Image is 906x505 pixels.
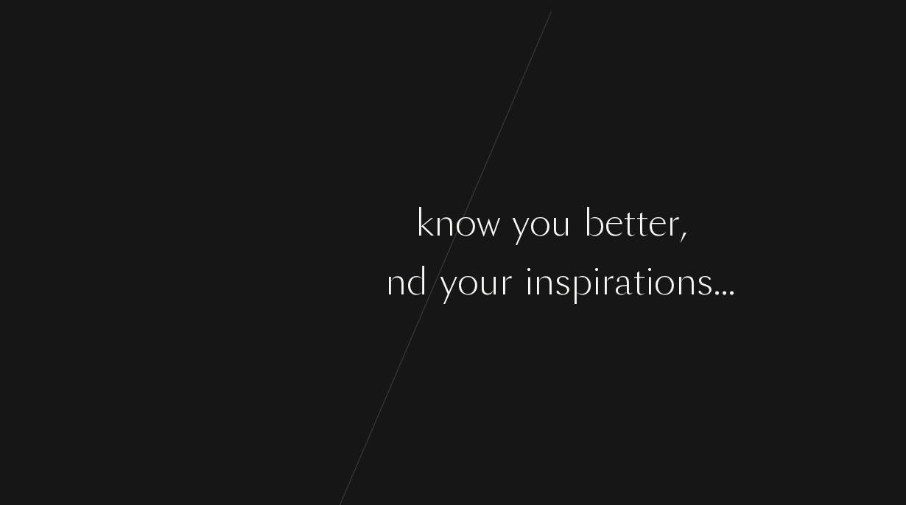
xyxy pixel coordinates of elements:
[370,196,382,251] div: t
[271,196,278,251] div: ’
[457,255,479,310] div: o
[194,255,215,310] div: o
[278,196,294,251] div: s
[571,255,592,310] div: p
[339,255,355,310] div: s
[654,255,675,310] div: o
[645,255,654,310] div: i
[407,255,428,310] div: d
[551,196,572,251] div: u
[434,196,455,251] div: n
[720,255,728,310] div: .
[524,255,533,310] div: i
[614,255,633,310] div: a
[636,196,648,251] div: t
[533,255,555,310] div: n
[697,255,713,310] div: s
[215,255,236,310] div: u
[605,196,623,251] div: e
[583,196,605,251] div: b
[648,196,667,251] div: e
[499,255,513,310] div: r
[601,255,614,310] div: r
[479,255,499,310] div: u
[273,255,292,310] div: a
[512,196,530,251] div: y
[455,196,477,251] div: o
[259,196,271,251] div: t
[633,255,645,310] div: t
[219,196,240,251] div: L
[530,196,551,251] div: o
[680,196,687,251] div: ,
[555,255,571,310] div: s
[623,196,636,251] div: t
[261,255,273,310] div: t
[236,255,249,310] div: r
[415,196,434,251] div: k
[675,255,697,310] div: n
[306,196,327,251] div: g
[728,255,735,310] div: .
[240,196,259,251] div: e
[667,196,680,251] div: r
[327,196,345,251] div: e
[592,255,601,310] div: i
[713,255,720,310] div: .
[345,196,358,251] div: t
[385,255,407,310] div: n
[292,255,308,310] div: s
[382,196,404,251] div: o
[308,255,320,310] div: t
[171,255,194,310] div: Y
[367,255,385,310] div: a
[320,255,339,310] div: e
[440,255,457,310] div: y
[477,196,500,251] div: w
